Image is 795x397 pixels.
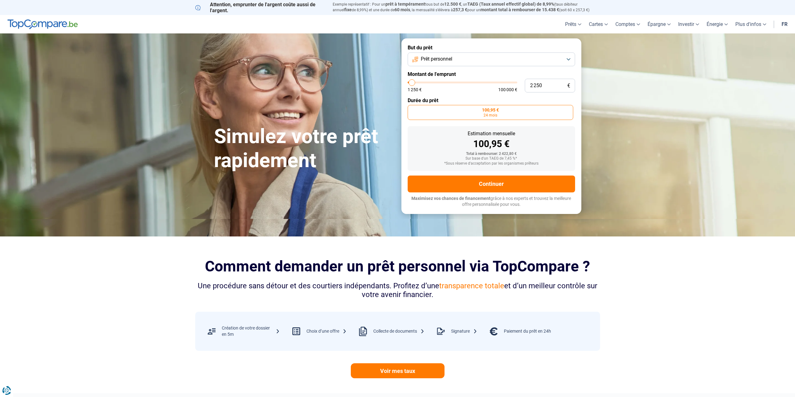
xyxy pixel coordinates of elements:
a: Prêts [561,15,585,33]
span: 257,3 € [453,7,467,12]
div: Paiement du prêt en 24h [504,328,551,335]
span: Maximisez vos chances de financement [411,196,490,201]
span: transparence totale [439,281,504,290]
span: TAEG (Taux annuel effectif global) de 8,99% [467,2,554,7]
span: 60 mois [395,7,410,12]
span: 100,95 € [482,108,499,112]
span: 100 000 € [498,87,517,92]
div: Estimation mensuelle [413,131,570,136]
div: Signature [451,328,477,335]
p: grâce à nos experts et trouvez la meilleure offre personnalisée pour vous. [408,196,575,208]
a: Cartes [585,15,612,33]
h1: Simulez votre prêt rapidement [214,125,394,173]
img: TopCompare [7,19,78,29]
div: Total à rembourser: 2 422,80 € [413,152,570,156]
span: Prêt personnel [421,56,452,62]
h2: Comment demander un prêt personnel via TopCompare ? [195,258,600,275]
span: prêt à tempérament [385,2,425,7]
span: 24 mois [484,113,497,117]
a: Investir [674,15,703,33]
a: Comptes [612,15,644,33]
div: Choix d’une offre [306,328,347,335]
span: montant total à rembourser de 15.438 € [480,7,559,12]
div: Une procédure sans détour et des courtiers indépendants. Profitez d’une et d’un meilleur contrôle... [195,281,600,300]
a: fr [778,15,791,33]
div: Collecte de documents [373,328,425,335]
span: 1 250 € [408,87,422,92]
label: Durée du prêt [408,97,575,103]
div: *Sous réserve d'acceptation par les organismes prêteurs [413,161,570,166]
label: Montant de l'emprunt [408,71,575,77]
label: But du prêt [408,45,575,51]
span: € [567,83,570,88]
div: Création de votre dossier en 5m [222,325,280,337]
div: 100,95 € [413,139,570,149]
span: 12.500 € [444,2,461,7]
span: fixe [344,7,352,12]
a: Épargne [644,15,674,33]
a: Énergie [703,15,732,33]
p: Attention, emprunter de l'argent coûte aussi de l'argent. [195,2,325,13]
a: Plus d'infos [732,15,770,33]
div: Sur base d'un TAEG de 7,45 %* [413,156,570,161]
p: Exemple représentatif : Pour un tous but de , un (taux débiteur annuel de 8,99%) et une durée de ... [333,2,600,13]
button: Prêt personnel [408,52,575,66]
a: Voir mes taux [351,363,445,378]
button: Continuer [408,176,575,192]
